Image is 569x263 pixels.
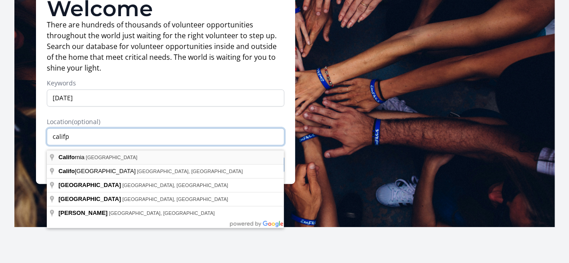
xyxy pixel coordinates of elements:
span: [PERSON_NAME] [58,210,108,216]
span: (optional) [72,117,100,126]
span: rnia [58,154,86,160]
label: Location [47,117,284,126]
input: Enter a location [47,128,284,145]
span: Califo [58,154,75,160]
span: [GEOGRAPHIC_DATA] [58,182,121,188]
span: [GEOGRAPHIC_DATA], [GEOGRAPHIC_DATA] [109,210,215,216]
p: There are hundreds of thousands of volunteer opportunities throughout the world just waiting for ... [47,19,284,73]
span: [GEOGRAPHIC_DATA] [58,196,121,202]
label: Keywords [47,79,284,88]
span: Califo [58,168,75,174]
span: [GEOGRAPHIC_DATA], [GEOGRAPHIC_DATA] [122,183,228,188]
span: [GEOGRAPHIC_DATA] [58,168,137,174]
span: [GEOGRAPHIC_DATA] [86,155,138,160]
span: [GEOGRAPHIC_DATA], [GEOGRAPHIC_DATA] [137,169,242,174]
span: [GEOGRAPHIC_DATA], [GEOGRAPHIC_DATA] [122,196,228,202]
